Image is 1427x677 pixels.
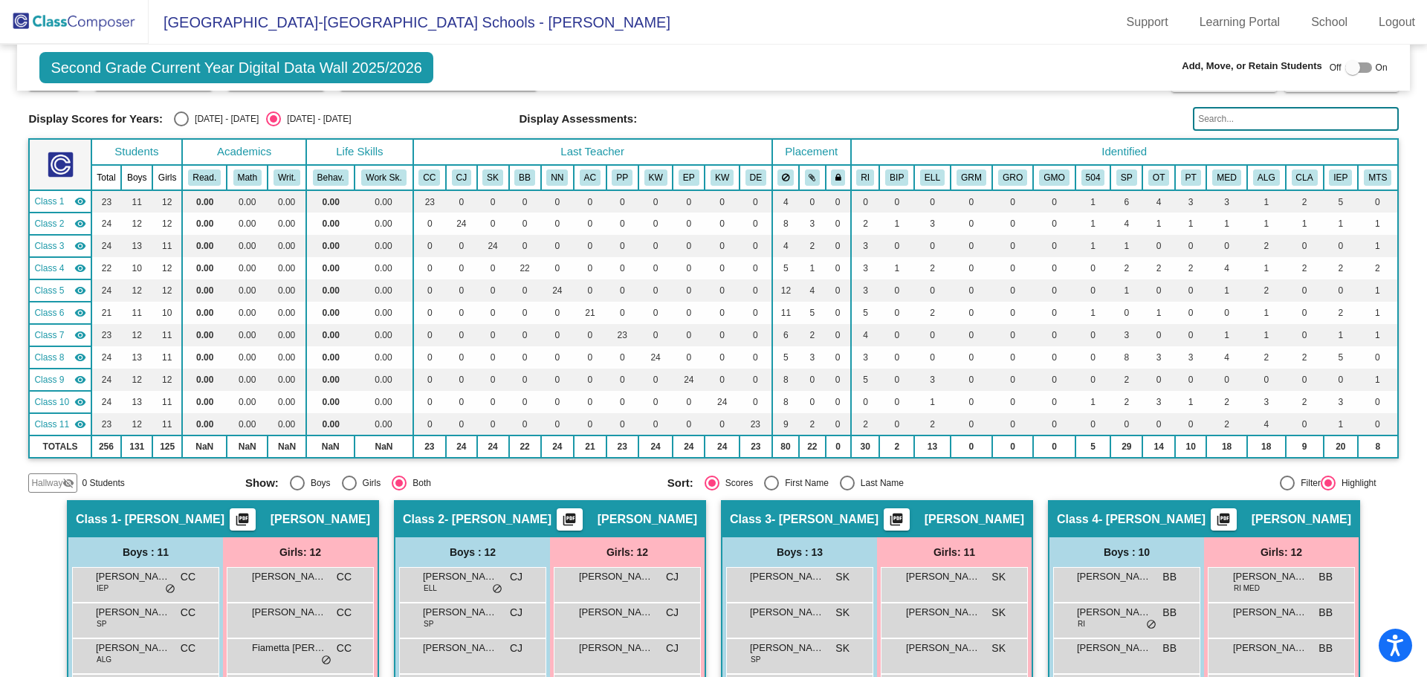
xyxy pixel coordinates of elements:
td: 24 [91,279,122,302]
td: 0 [509,235,541,257]
td: 0 [606,235,638,257]
td: 0 [740,190,772,213]
td: 2 [1247,235,1286,257]
td: 0.00 [306,302,355,324]
td: 0 [826,190,851,213]
td: 2 [1286,190,1324,213]
td: 2 [799,235,825,257]
button: CC [418,169,440,186]
button: MTS [1364,169,1391,186]
td: 12 [121,213,152,235]
button: SK [482,169,503,186]
th: Girls [152,165,182,190]
td: 0 [638,235,673,257]
td: 11 [152,235,182,257]
td: 10 [121,257,152,279]
td: Stefanie Knodel - Knodel [29,235,91,257]
th: Gifted Math Only [1033,165,1075,190]
button: ELL [920,169,945,186]
td: 2 [1142,257,1175,279]
button: CLA [1292,169,1318,186]
td: 1 [1110,279,1142,302]
td: 12 [121,279,152,302]
td: 2 [851,213,880,235]
td: 0 [638,279,673,302]
td: 0 [851,190,880,213]
td: 0 [606,257,638,279]
button: MED [1212,169,1240,186]
td: 0.00 [182,257,227,279]
th: Allergy Alert [1247,165,1286,190]
td: 0 [1175,279,1206,302]
td: 0.00 [227,279,268,302]
a: School [1299,10,1359,34]
td: 0 [1033,279,1075,302]
td: 0 [638,257,673,279]
a: Learning Portal [1188,10,1292,34]
td: 12 [152,213,182,235]
span: Class 5 [34,284,64,297]
th: Boys [121,165,152,190]
th: Physical Therapy Services [1175,165,1206,190]
td: 0 [992,279,1033,302]
button: Writ. [274,169,300,186]
span: Class 2 [34,217,64,230]
td: 1 [1286,213,1324,235]
td: 0.00 [268,235,306,257]
td: 0.00 [306,235,355,257]
th: Carly Jean [446,165,477,190]
td: 0 [705,235,740,257]
td: 0.00 [227,257,268,279]
td: 0 [574,190,606,213]
div: [DATE] - [DATE] [189,112,259,126]
td: 0 [740,279,772,302]
th: Speech Therapy Services [1110,165,1142,190]
td: 24 [446,213,477,235]
td: 0 [1033,235,1075,257]
td: 0 [705,279,740,302]
td: 1 [1075,213,1110,235]
td: 0.00 [182,213,227,235]
td: 1 [799,257,825,279]
td: 21 [91,302,122,324]
td: 5 [772,257,799,279]
td: 0 [574,279,606,302]
td: 1 [879,257,914,279]
td: 0 [606,213,638,235]
td: 0 [740,213,772,235]
td: 0 [574,257,606,279]
td: 1 [1206,213,1247,235]
button: NN [546,169,568,186]
td: 23 [91,190,122,213]
td: 0 [992,235,1033,257]
td: 0 [1286,279,1324,302]
span: Class 4 [34,262,64,275]
td: 0 [992,257,1033,279]
td: 0 [826,213,851,235]
td: 0 [1175,235,1206,257]
th: Behavior Intervention Plan [879,165,914,190]
td: 0.00 [306,257,355,279]
td: 1 [1075,190,1110,213]
td: 0 [1358,190,1397,213]
td: 0 [740,235,772,257]
th: English Language Learner [914,165,951,190]
td: 0 [914,279,951,302]
td: 4 [772,235,799,257]
td: 0 [606,190,638,213]
button: EP [679,169,699,186]
td: 0.00 [227,190,268,213]
td: 0.00 [268,190,306,213]
button: Behav. [313,169,349,186]
th: Amanda Ciacchi [574,165,606,190]
td: 0.00 [306,213,355,235]
td: 0 [705,190,740,213]
mat-icon: visibility [74,218,86,230]
td: 1 [1358,279,1397,302]
td: 0.00 [268,257,306,279]
th: Occupational Therapy Services [1142,165,1175,190]
th: Placement [772,139,851,165]
button: OT [1148,169,1169,186]
td: 4 [772,190,799,213]
button: 504 [1081,169,1105,186]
